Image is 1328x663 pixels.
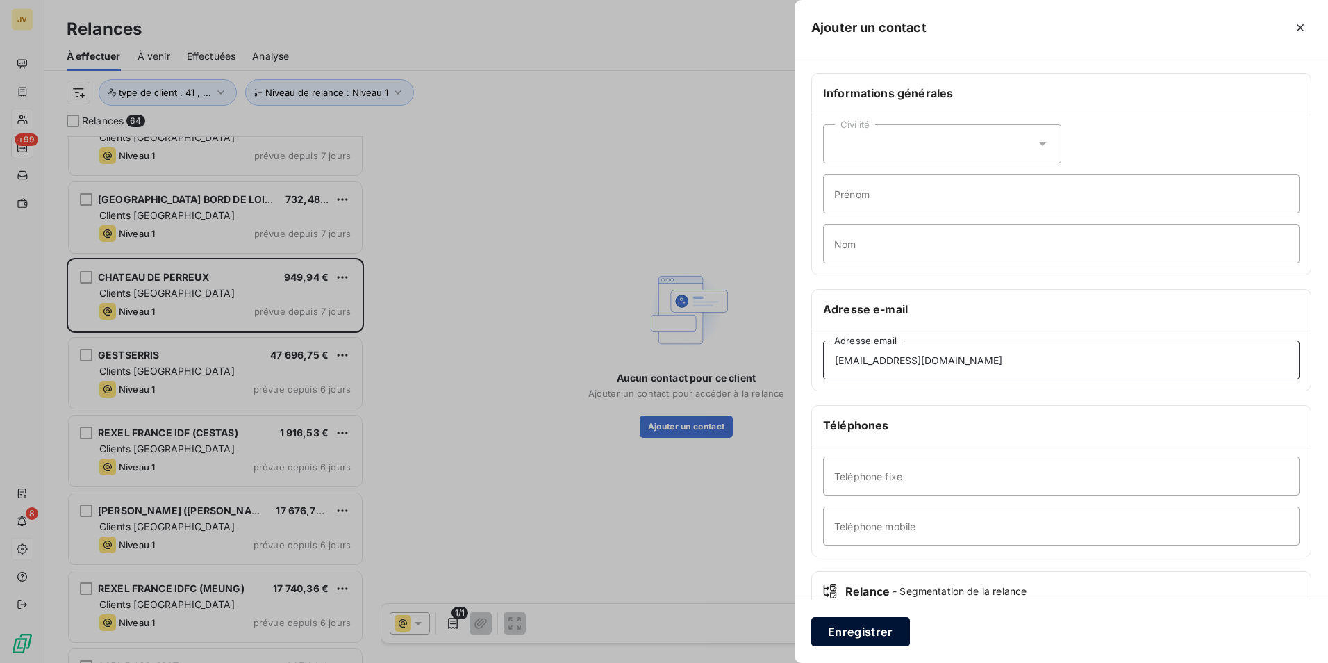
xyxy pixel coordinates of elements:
[823,507,1300,546] input: placeholder
[893,584,1027,598] span: - Segmentation de la relance
[823,417,1300,434] h6: Téléphones
[823,583,1300,600] div: Relance
[811,617,910,646] button: Enregistrer
[811,18,927,38] h5: Ajouter un contact
[823,85,1300,101] h6: Informations générales
[823,174,1300,213] input: placeholder
[823,457,1300,496] input: placeholder
[823,341,1300,379] input: placeholder
[823,301,1300,318] h6: Adresse e-mail
[1281,616,1314,649] iframe: Intercom live chat
[823,224,1300,263] input: placeholder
